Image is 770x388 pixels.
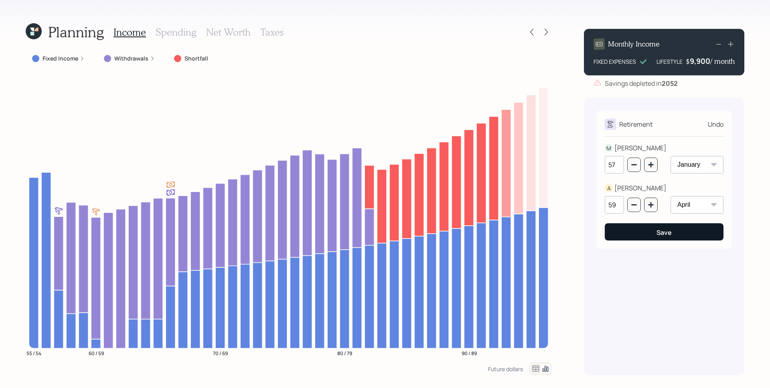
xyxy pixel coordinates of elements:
label: Shortfall [184,55,208,63]
tspan: 80 / 79 [337,350,352,356]
div: FIXED EXPENSES [594,57,636,66]
div: [PERSON_NAME] [614,143,667,153]
div: A [605,184,613,192]
button: Save [605,223,723,240]
div: 9,900 [690,56,710,66]
tspan: 60 / 59 [89,350,104,356]
h4: $ [686,57,690,66]
h3: Net Worth [206,26,251,38]
div: Retirement [619,119,652,129]
div: Save [657,228,672,237]
tspan: 70 / 69 [213,350,228,356]
h4: Monthly Income [608,40,660,48]
label: Fixed Income [43,55,78,63]
h4: / month [710,57,735,66]
label: Withdrawals [114,55,148,63]
div: Undo [708,119,723,129]
h1: Planning [48,23,104,40]
h3: Taxes [260,26,284,38]
h3: Income [113,26,146,38]
div: Savings depleted in [605,79,678,88]
div: [PERSON_NAME] [614,183,667,193]
tspan: 55 / 54 [26,350,41,356]
div: Future dollars [488,365,523,373]
div: LIFESTYLE [657,57,683,66]
tspan: 90 / 89 [462,350,477,356]
h3: Spending [156,26,197,38]
b: 2052 [662,79,678,88]
div: M [605,144,613,152]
